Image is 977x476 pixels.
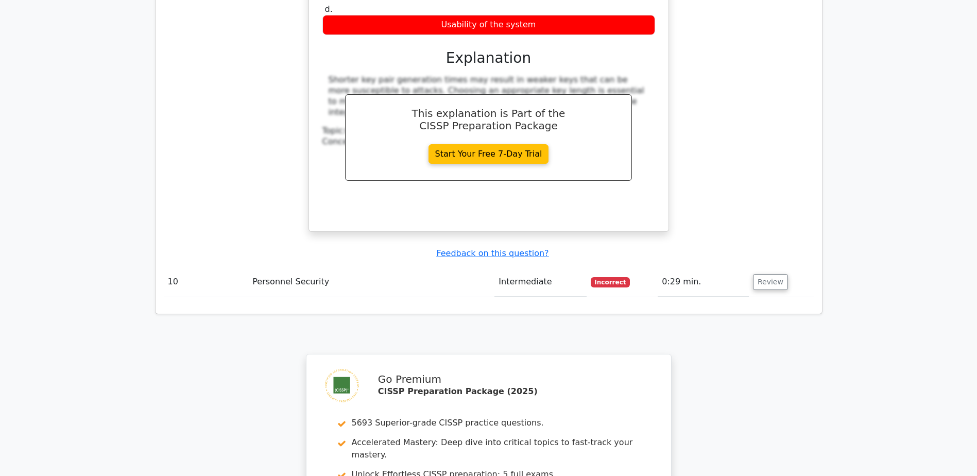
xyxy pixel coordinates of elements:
div: Usability of the system [322,15,655,35]
td: Personnel Security [248,267,494,297]
button: Review [753,274,788,290]
a: Feedback on this question? [436,248,549,258]
h3: Explanation [329,49,649,67]
div: Shorter key pair generation times may result in weaker keys that can be more susceptible to attac... [329,75,649,117]
span: Incorrect [591,277,630,287]
div: Concept: [322,137,655,147]
td: 0:29 min. [658,267,749,297]
div: Topic: [322,126,655,137]
a: Start Your Free 7-Day Trial [428,144,549,164]
td: Intermediate [494,267,586,297]
span: d. [325,4,333,14]
td: 10 [164,267,249,297]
